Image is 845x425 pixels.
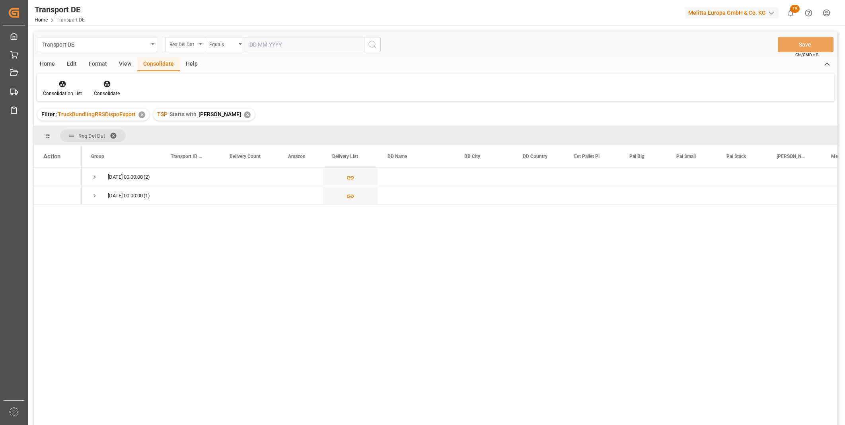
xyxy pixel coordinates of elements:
[43,153,60,160] div: Action
[782,4,800,22] button: show 19 new notifications
[574,154,600,159] span: Est Pallet Pl
[209,39,236,48] div: Equals
[35,4,85,16] div: Transport DE
[91,154,104,159] span: Group
[795,52,818,58] span: Ctrl/CMD + S
[108,168,143,186] div: [DATE] 00:00:00
[464,154,480,159] span: DD City
[113,58,137,71] div: View
[777,154,805,159] span: [PERSON_NAME]
[83,58,113,71] div: Format
[387,154,407,159] span: DD Name
[800,4,818,22] button: Help Center
[34,58,61,71] div: Home
[685,5,782,20] button: Melitta Europa GmbH & Co. KG
[685,7,779,19] div: Melitta Europa GmbH & Co. KG
[78,133,105,139] span: Req Del Dat
[629,154,644,159] span: Pal Big
[138,111,145,118] div: ✕
[364,37,381,52] button: search button
[43,90,82,97] div: Consolidation List
[288,154,306,159] span: Amazon
[137,58,180,71] div: Consolidate
[42,39,148,49] div: Transport DE
[38,37,157,52] button: open menu
[205,37,245,52] button: open menu
[144,168,150,186] span: (2)
[169,111,197,117] span: Starts with
[58,111,136,117] span: TruckBundlingRRSDispoExport
[94,90,120,97] div: Consolidate
[523,154,547,159] span: DD Country
[35,17,48,23] a: Home
[790,5,800,13] span: 19
[34,168,82,186] div: Press SPACE to select this row.
[244,111,251,118] div: ✕
[157,111,167,117] span: TSP
[180,58,204,71] div: Help
[108,187,143,205] div: [DATE] 00:00:00
[332,154,358,159] span: Delivery List
[171,154,203,159] span: Transport ID Logward
[230,154,261,159] span: Delivery Count
[169,39,197,48] div: Req Del Dat
[245,37,364,52] input: DD.MM.YYYY
[144,187,150,205] span: (1)
[165,37,205,52] button: open menu
[726,154,746,159] span: Pal Stack
[61,58,83,71] div: Edit
[199,111,241,117] span: [PERSON_NAME]
[778,37,833,52] button: Save
[41,111,58,117] span: Filter :
[676,154,696,159] span: Pal Small
[34,186,82,205] div: Press SPACE to select this row.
